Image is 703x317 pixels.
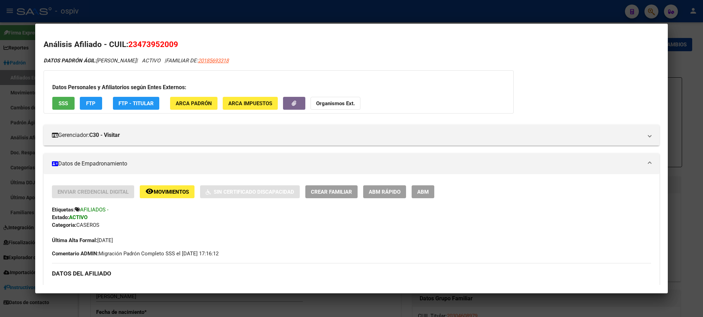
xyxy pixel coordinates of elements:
[113,97,159,110] button: FTP - Titular
[412,185,434,198] button: ABM
[417,189,429,195] span: ABM
[316,100,355,107] strong: Organismos Ext.
[140,185,194,198] button: Movimientos
[86,100,95,107] span: FTP
[170,97,217,110] button: ARCA Padrón
[363,185,406,198] button: ABM Rápido
[369,189,400,195] span: ABM Rápido
[44,57,136,64] span: [PERSON_NAME]
[52,207,75,213] strong: Etiquetas:
[214,189,294,195] span: Sin Certificado Discapacidad
[198,57,229,64] span: 20185693318
[52,83,505,92] h3: Datos Personales y Afiliatorios según Entes Externos:
[89,131,120,139] strong: C30 - Visitar
[52,284,72,291] strong: Apellido:
[128,40,178,49] span: 23473952009
[44,57,96,64] strong: DATOS PADRÓN ÁGIL:
[305,185,358,198] button: Crear Familiar
[145,187,154,195] mat-icon: remove_red_eye
[80,207,108,213] span: AFILIADOS -
[679,293,696,310] iframe: Intercom live chat
[52,237,97,243] strong: Última Alta Formal:
[52,97,75,110] button: SSS
[166,57,229,64] span: FAMILIAR DE:
[44,57,229,64] i: | ACTIVO |
[223,97,278,110] button: ARCA Impuestos
[200,185,300,198] button: Sin Certificado Discapacidad
[80,97,102,110] button: FTP
[52,160,643,168] mat-panel-title: Datos de Empadronamiento
[228,100,272,107] span: ARCA Impuestos
[52,185,134,198] button: Enviar Credencial Digital
[52,222,76,228] strong: Categoria:
[52,250,219,257] span: Migración Padrón Completo SSS el [DATE] 17:16:12
[44,39,659,51] h2: Análisis Afiliado - CUIL:
[52,221,651,229] div: CASEROS
[311,189,352,195] span: Crear Familiar
[44,153,659,174] mat-expansion-panel-header: Datos de Empadronamiento
[52,250,99,257] strong: Comentario ADMIN:
[52,270,651,277] h3: DATOS DEL AFILIADO
[119,100,154,107] span: FTP - Titular
[59,100,68,107] span: SSS
[176,100,212,107] span: ARCA Padrón
[311,97,360,110] button: Organismos Ext.
[154,189,189,195] span: Movimientos
[44,125,659,146] mat-expansion-panel-header: Gerenciador:C30 - Visitar
[69,214,87,221] strong: ACTIVO
[351,284,397,291] strong: Teléfono Particular:
[52,237,113,243] span: [DATE]
[52,131,643,139] mat-panel-title: Gerenciador:
[52,214,69,221] strong: Estado:
[58,189,129,195] span: Enviar Credencial Digital
[52,284,112,291] span: [PERSON_NAME]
